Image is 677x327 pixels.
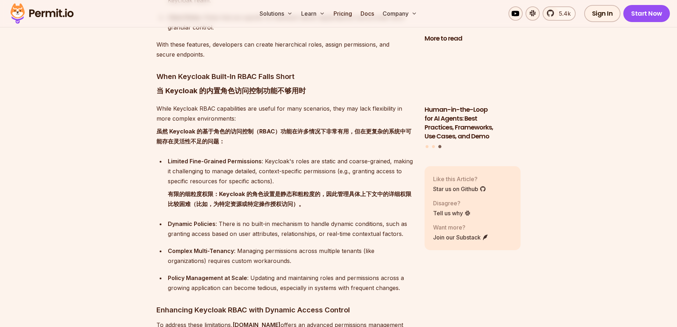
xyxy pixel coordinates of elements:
font: 有限的细粒度权限：Keycloak 的角色设置是静态和粗粒度的，因此管理具体上下文中的详细权限比较困难（比如，为特定资源或特定操作授权访问）。 [168,190,411,207]
p: With these features, developers can create hierarchical roles, assign permissions, and secure end... [156,39,413,59]
a: Tell us why [433,209,471,217]
div: Posts [425,47,521,149]
button: Company [380,6,420,21]
button: Go to slide 3 [438,145,441,148]
a: 5.4k [543,6,576,21]
button: Go to slide 1 [426,145,428,148]
button: Go to slide 2 [432,145,435,148]
a: Star us on Github [433,185,486,193]
h3: Enhancing Keycloak RBAC with Dynamic Access Control [156,304,413,316]
p: While Keycloak RBAC capabilities are useful for many scenarios, they may lack flexibility in more... [156,104,413,149]
img: Permit logo [7,1,77,26]
button: Learn [298,6,328,21]
h3: When Keycloak Built-In RBAC Falls Short [156,71,413,99]
strong: Dynamic Policies [168,220,215,227]
h3: Human-in-the-Loop for AI Agents: Best Practices, Frameworks, Use Cases, and Demo [425,105,521,141]
div: : Updating and maintaining roles and permissions across a growing application can become tedious,... [168,273,413,293]
div: : There is no built-in mechanism to handle dynamic conditions, such as granting access based on u... [168,219,413,239]
button: Solutions [257,6,295,21]
font: 当 Keycloak 的内置角色访问控制功能不够用时 [156,86,306,95]
a: Pricing [331,6,355,21]
li: 3 of 3 [425,47,521,141]
div: : Keycloak's roles are static and coarse-grained, making it challenging to manage detailed, conte... [168,156,413,212]
a: Docs [358,6,377,21]
font: 虽然 Keycloak 的基于角色的访问控制（RBAC）功能在许多情况下非常有用，但在更复杂的系统中可能存在灵活性不足的问题： [156,128,411,145]
strong: Policy Management at Scale [168,274,247,281]
p: Disagree? [433,199,471,207]
div: : Managing permissions across multiple tenants (like organizations) requires custom workarounds. [168,246,413,266]
span: 5.4k [555,9,571,18]
a: Sign In [584,5,621,22]
a: Start Now [623,5,670,22]
h2: More to read [425,34,521,43]
strong: Complex Multi-Tenancy [168,247,234,254]
a: Join our Substack [433,233,489,242]
p: Like this Article? [433,175,486,183]
img: Human-in-the-Loop for AI Agents: Best Practices, Frameworks, Use Cases, and Demo [425,47,521,101]
p: Want more? [433,223,489,232]
strong: Limited Fine-Grained Permissions [168,158,262,165]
